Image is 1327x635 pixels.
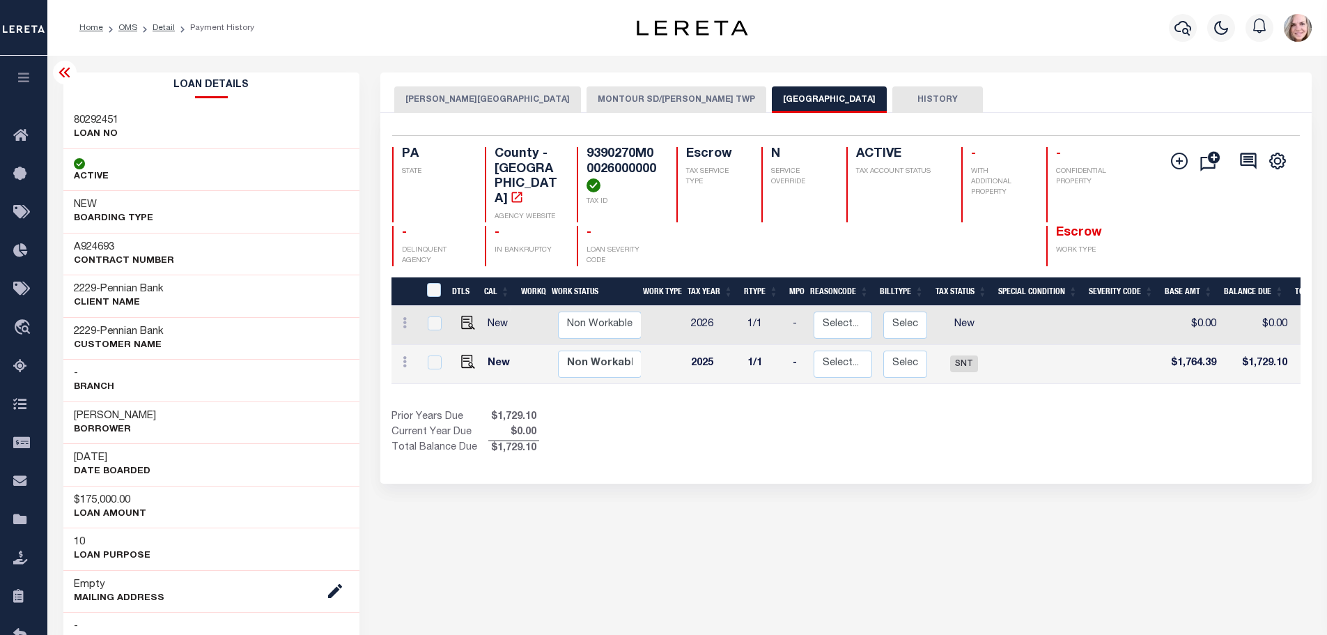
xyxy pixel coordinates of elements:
[685,306,742,345] td: 2026
[495,147,561,207] h4: County - [GEOGRAPHIC_DATA]
[74,296,164,310] p: CLIENT Name
[391,441,488,456] td: Total Balance Due
[856,167,945,177] p: TAX ACCOUNT STATUS
[74,284,96,294] span: 2229
[856,147,945,162] h4: ACTIVE
[1083,277,1159,306] th: Severity Code: activate to sort column ascending
[74,507,146,521] p: LOAN AMOUNT
[74,592,164,606] p: Mailing Address
[1163,345,1222,384] td: $1,764.39
[74,325,164,339] h3: -
[74,451,150,465] h3: [DATE]
[74,423,156,437] p: Borrower
[784,277,805,306] th: MPO
[402,227,407,239] span: -
[447,277,479,306] th: DTLS
[74,620,178,634] h3: -
[482,306,520,345] td: New
[686,167,745,188] p: TAX SERVICE TYPE
[587,245,660,266] p: LOAN SEVERITY CODE
[79,24,103,32] a: Home
[892,86,983,113] button: HISTORY
[1222,345,1293,384] td: $1,729.10
[637,20,748,36] img: logo-dark.svg
[1056,167,1122,188] p: CONFIDENTIAL PROPERTY
[772,86,887,113] button: [GEOGRAPHIC_DATA]
[74,465,150,479] p: DATE BOARDED
[391,277,418,306] th: &nbsp;&nbsp;&nbsp;&nbsp;&nbsp;&nbsp;&nbsp;&nbsp;&nbsp;&nbsp;
[1056,148,1061,160] span: -
[402,167,468,177] p: STATE
[686,147,745,162] h4: Escrow
[74,381,114,395] p: Branch
[74,367,114,381] h3: -
[771,147,830,162] h4: N
[933,306,996,345] td: New
[971,167,1030,198] p: WITH ADDITIONAL PROPERTY
[488,425,539,441] span: $0.00
[587,147,660,192] h4: 9390270M00026000000
[74,549,150,563] p: LOAN PURPOSE
[74,240,174,254] h3: A924693
[418,277,447,306] th: &nbsp;
[118,24,137,32] a: OMS
[515,277,546,306] th: WorkQ
[1218,277,1289,306] th: Balance Due: activate to sort column ascending
[74,535,150,549] h3: 10
[787,345,808,384] td: -
[971,148,976,160] span: -
[738,277,784,306] th: RType: activate to sort column ascending
[495,245,561,256] p: IN BANKRUPTCY
[685,345,742,384] td: 2025
[787,306,808,345] td: -
[950,355,978,372] span: SNT
[74,494,146,507] h3: $175,000.00
[394,86,581,113] button: [PERSON_NAME][GEOGRAPHIC_DATA]
[74,409,156,423] h3: [PERSON_NAME]
[929,277,993,306] th: Tax Status: activate to sort column ascending
[1222,306,1293,345] td: $0.00
[587,197,660,207] p: TAX ID
[63,72,360,98] h2: Loan Details
[74,170,109,184] p: ACTIVE
[13,319,36,337] i: travel_explore
[495,227,499,239] span: -
[391,410,488,425] td: Prior Years Due
[74,339,164,353] p: CUSTOMER Name
[74,198,153,212] h3: NEW
[175,22,254,34] li: Payment History
[771,167,830,188] p: SERVICE OVERRIDE
[742,306,787,345] td: 1/1
[1159,277,1218,306] th: Base Amt: activate to sort column ascending
[1056,227,1102,239] span: Escrow
[742,345,787,384] td: 1/1
[391,425,488,441] td: Current Year Due
[993,277,1083,306] th: Special Condition: activate to sort column ascending
[587,227,591,239] span: -
[479,277,515,306] th: CAL: activate to sort column ascending
[488,441,539,457] span: $1,729.10
[482,345,520,384] td: New
[402,147,468,162] h4: PA
[1056,245,1122,256] p: WORK TYPE
[74,254,174,268] p: Contract Number
[805,277,874,306] th: ReasonCode: activate to sort column ascending
[74,128,118,141] p: LOAN NO
[682,277,738,306] th: Tax Year: activate to sort column ascending
[402,245,468,266] p: DELINQUENT AGENCY
[495,212,561,222] p: AGENCY WEBSITE
[546,277,641,306] th: Work Status
[488,410,539,425] span: $1,729.10
[74,212,153,226] p: BOARDING TYPE
[74,114,118,128] h3: 80292451
[100,284,164,294] span: Pennian Bank
[874,277,929,306] th: BillType: activate to sort column ascending
[1163,306,1222,345] td: $0.00
[100,326,164,337] span: Pennian Bank
[637,277,682,306] th: Work Type
[153,24,175,32] a: Detail
[74,578,164,592] h3: Empty
[74,326,96,337] span: 2229
[587,86,766,113] button: MONTOUR SD/[PERSON_NAME] TWP
[74,282,164,296] h3: -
